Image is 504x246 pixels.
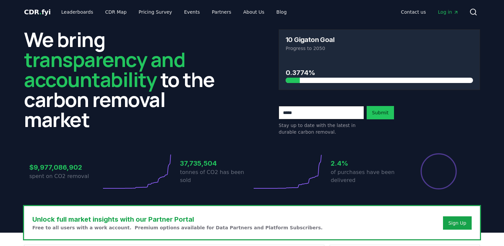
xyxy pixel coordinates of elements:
[331,168,403,184] p: of purchases have been delivered
[180,168,252,184] p: tonnes of CO2 has been sold
[238,6,270,18] a: About Us
[286,68,473,78] h3: 0.3774%
[448,220,466,226] a: Sign Up
[331,158,403,168] h3: 2.4%
[24,46,185,93] span: transparency and accountability
[29,172,101,180] p: spent on CO2 removal
[56,6,292,18] nav: Main
[179,6,205,18] a: Events
[24,7,51,17] a: CDR.fyi
[438,9,459,15] span: Log in
[32,224,323,231] p: Free to all users with a work account. Premium options available for Data Partners and Platform S...
[32,214,323,224] h3: Unlock full market insights with our Partner Portal
[271,6,292,18] a: Blog
[396,6,464,18] nav: Main
[56,6,99,18] a: Leaderboards
[279,122,364,135] p: Stay up to date with the latest in durable carbon removal.
[29,162,101,172] h3: $9,977,086,902
[286,36,334,43] h3: 10 Gigaton Goal
[443,216,472,230] button: Sign Up
[39,8,42,16] span: .
[24,29,225,129] h2: We bring to the carbon removal market
[207,6,237,18] a: Partners
[433,6,464,18] a: Log in
[24,8,51,16] span: CDR fyi
[286,45,473,52] p: Progress to 2050
[420,153,457,190] div: Percentage of sales delivered
[396,6,431,18] a: Contact us
[367,106,394,119] button: Submit
[180,158,252,168] h3: 37,735,504
[100,6,132,18] a: CDR Map
[133,6,177,18] a: Pricing Survey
